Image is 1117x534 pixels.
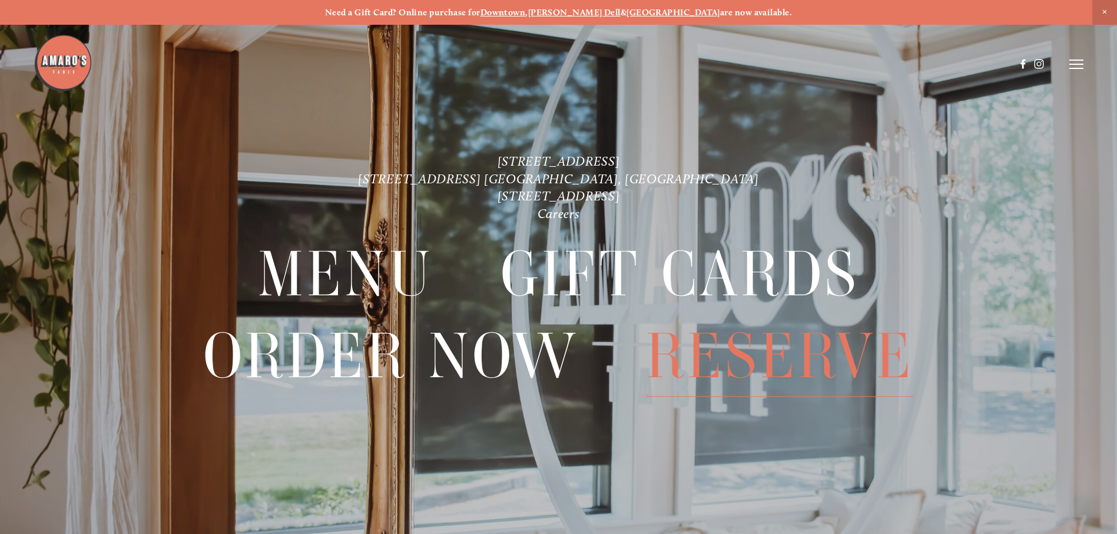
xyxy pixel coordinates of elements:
[325,7,480,18] strong: Need a Gift Card? Online purchase for
[525,7,528,18] strong: ,
[34,34,92,93] img: Amaro's Table
[258,234,433,314] a: Menu
[621,7,627,18] strong: &
[358,171,758,187] a: [STREET_ADDRESS] [GEOGRAPHIC_DATA], [GEOGRAPHIC_DATA]
[203,316,579,396] a: Order Now
[646,316,914,396] a: Reserve
[480,7,526,18] a: Downtown
[627,7,720,18] a: [GEOGRAPHIC_DATA]
[498,153,620,169] a: [STREET_ADDRESS]
[538,206,580,222] a: Careers
[498,188,620,204] a: [STREET_ADDRESS]
[720,7,792,18] strong: are now available.
[258,234,433,315] span: Menu
[528,7,621,18] a: [PERSON_NAME] Dell
[501,234,859,314] a: Gift Cards
[501,234,859,315] span: Gift Cards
